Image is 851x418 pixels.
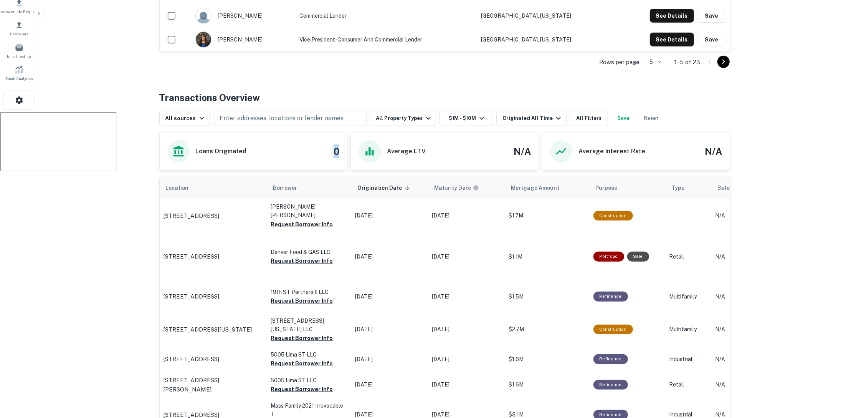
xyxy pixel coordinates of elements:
[675,58,701,67] p: 1–5 of 23
[712,177,781,199] th: Sale Amount
[164,252,220,261] p: [STREET_ADDRESS]
[593,380,628,390] div: This loan purpose was for refinancing
[2,18,36,38] div: Borrowers
[705,144,722,158] h4: N/A
[666,177,712,199] th: Type
[428,177,505,199] th: Maturity dates displayed may be estimated. Please contact the lender for the most accurate maturi...
[593,252,624,261] div: This is a portfolio loan with 2 properties
[477,4,613,28] td: [GEOGRAPHIC_DATA], [US_STATE]
[7,53,31,59] span: Email Testing
[164,355,220,364] p: [STREET_ADDRESS]
[296,4,478,28] td: Commercial Lender
[432,381,501,389] p: [DATE]
[159,111,210,126] button: All sources
[669,253,708,261] p: Retail
[271,256,333,265] button: Request Borrower Info
[509,212,586,220] p: $1.7M
[509,325,586,333] p: $2.7M
[650,33,694,46] button: See Details
[10,31,28,37] span: Borrowers
[716,325,777,333] p: N/A
[432,212,501,220] p: [DATE]
[271,385,333,394] button: Request Borrower Info
[440,111,493,126] button: $1M - $10M
[355,293,425,301] p: [DATE]
[271,296,333,305] button: Request Borrower Info
[813,332,851,369] iframe: Chat Widget
[502,114,563,123] div: Originated All Time
[432,325,501,333] p: [DATE]
[271,202,348,219] p: [PERSON_NAME] [PERSON_NAME]
[334,144,339,158] h4: 0
[164,211,220,221] p: [STREET_ADDRESS]
[697,33,726,46] button: Save
[159,91,260,104] h4: Transactions Overview
[164,292,263,301] a: [STREET_ADDRESS]
[355,325,425,333] p: [DATE]
[570,111,608,126] button: All Filters
[355,381,425,389] p: [DATE]
[716,212,777,220] p: N/A
[716,381,777,389] p: N/A
[716,253,777,261] p: N/A
[273,183,297,192] span: Borrower
[590,177,666,199] th: Purpose
[672,183,685,192] span: Type
[355,253,425,261] p: [DATE]
[509,355,586,363] p: $1.6M
[164,292,220,301] p: [STREET_ADDRESS]
[387,147,426,156] h6: Average LTV
[718,183,762,192] span: Sale Amount
[213,111,367,126] button: Enter addresses, locations or lender names
[164,376,263,394] a: [STREET_ADDRESS][PERSON_NAME]
[514,144,531,158] h4: N/A
[196,8,211,23] img: 9c8pery4andzj6ohjkjp54ma2
[355,355,425,363] p: [DATE]
[271,333,333,343] button: Request Borrower Info
[593,211,633,221] div: This loan purpose was for construction
[669,325,708,333] p: Multifamily
[600,58,641,67] p: Rows per page:
[2,40,36,61] a: Email Testing
[639,111,663,126] button: Reset
[432,253,501,261] p: [DATE]
[435,184,479,192] div: Maturity dates displayed may be estimated. Please contact the lender for the most accurate maturi...
[593,292,628,301] div: This loan purpose was for refinancing
[477,28,613,51] td: [GEOGRAPHIC_DATA], [US_STATE]
[271,288,348,296] p: 19th ST Partners II LLC
[496,111,567,126] button: Originated All Time
[716,355,777,363] p: N/A
[164,325,263,334] a: [STREET_ADDRESS][US_STATE]
[627,252,649,261] div: Sale
[271,359,333,368] button: Request Borrower Info
[164,325,252,334] p: [STREET_ADDRESS][US_STATE]
[593,325,633,334] div: This loan purpose was for construction
[271,248,348,256] p: Denver Food & GAS LLC
[650,9,694,23] button: See Details
[271,350,348,359] p: 5005 Lima ST LLC
[165,114,207,123] div: All sources
[164,355,263,364] a: [STREET_ADDRESS]
[596,183,628,192] span: Purpose
[164,211,263,221] a: [STREET_ADDRESS]
[578,147,645,156] h6: Average Interest Rate
[611,111,636,126] button: Save your search to get updates of matches that match your search criteria.
[220,114,344,123] p: Enter addresses, locations or lender names
[669,381,708,389] p: Retail
[432,355,501,363] p: [DATE]
[511,183,570,192] span: Mortgage Amount
[669,293,708,301] p: Multifamily
[164,252,263,261] a: [STREET_ADDRESS]
[267,177,352,199] th: Borrower
[296,28,478,51] td: Vice President-Consumer and Commercial Lender
[669,355,708,363] p: Industrial
[593,354,628,364] div: This loan purpose was for refinancing
[370,111,436,126] button: All Property Types
[435,184,489,192] span: Maturity dates displayed may be estimated. Please contact the lender for the most accurate maturi...
[6,75,33,81] span: Email Analytics
[271,376,348,385] p: 5005 Lima ST LLC
[166,183,199,192] span: Location
[271,317,348,333] p: [STREET_ADDRESS][US_STATE] LLC
[196,32,211,47] img: 1729064317696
